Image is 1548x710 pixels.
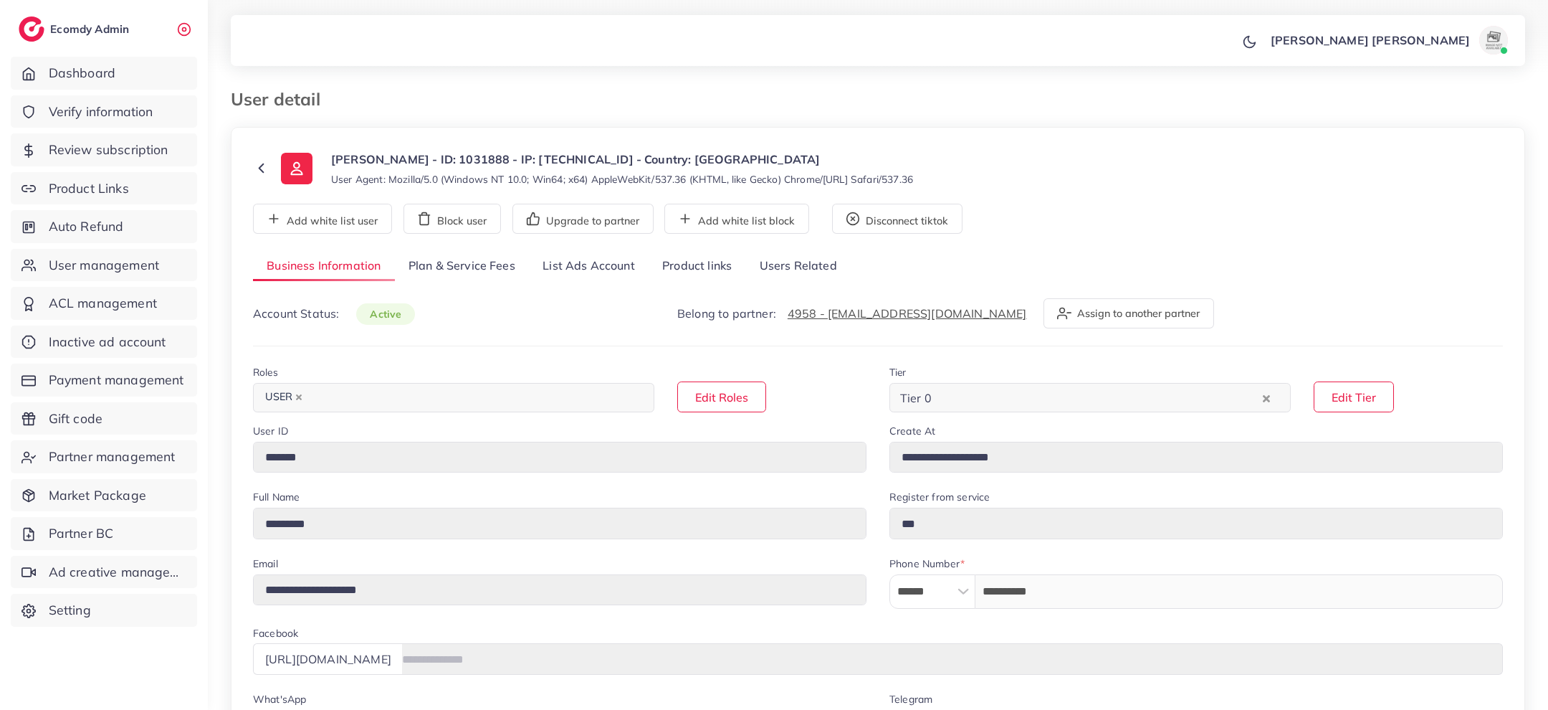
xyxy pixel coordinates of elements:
[11,556,197,589] a: Ad creative management
[49,294,157,313] span: ACL management
[49,141,168,159] span: Review subscription
[11,479,197,512] a: Market Package
[11,249,197,282] a: User management
[49,333,166,351] span: Inactive ad account
[49,103,153,121] span: Verify information
[11,440,197,473] a: Partner management
[889,383,1291,412] div: Search for option
[19,16,133,42] a: logoEcomdy Admin
[49,371,184,389] span: Payment management
[11,172,197,205] a: Product Links
[49,410,102,428] span: Gift code
[11,287,197,320] a: ACL management
[11,95,197,128] a: Verify information
[49,64,115,82] span: Dashboard
[1271,32,1470,49] p: [PERSON_NAME] [PERSON_NAME]
[11,594,197,627] a: Setting
[49,256,159,275] span: User management
[11,517,197,550] a: Partner BC
[11,210,197,243] a: Auto Refund
[310,387,636,409] input: Search for option
[1263,26,1514,55] a: [PERSON_NAME] [PERSON_NAME]avatar
[936,387,1259,409] input: Search for option
[49,524,114,543] span: Partner BC
[11,402,197,435] a: Gift code
[11,364,197,397] a: Payment management
[253,383,654,412] div: Search for option
[49,217,124,236] span: Auto Refund
[11,133,197,166] a: Review subscription
[1479,26,1508,55] img: avatar
[49,179,129,198] span: Product Links
[49,563,186,582] span: Ad creative management
[50,22,133,36] h2: Ecomdy Admin
[11,326,197,359] a: Inactive ad account
[49,601,91,620] span: Setting
[11,57,197,90] a: Dashboard
[19,16,44,42] img: logo
[49,448,176,466] span: Partner management
[49,486,146,505] span: Market Package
